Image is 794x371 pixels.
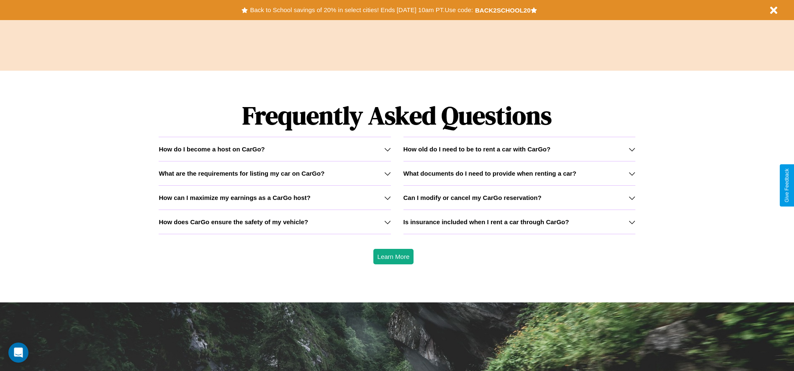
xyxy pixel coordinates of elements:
[403,170,576,177] h3: What documents do I need to provide when renting a car?
[159,146,265,153] h3: How do I become a host on CarGo?
[248,4,475,16] button: Back to School savings of 20% in select cities! Ends [DATE] 10am PT.Use code:
[403,218,569,225] h3: Is insurance included when I rent a car through CarGo?
[403,194,542,201] h3: Can I modify or cancel my CarGo reservation?
[159,94,635,137] h1: Frequently Asked Questions
[8,343,28,363] div: Open Intercom Messenger
[403,146,551,153] h3: How old do I need to be to rent a car with CarGo?
[159,194,311,201] h3: How can I maximize my earnings as a CarGo host?
[159,218,308,225] h3: How does CarGo ensure the safety of my vehicle?
[784,169,790,202] div: Give Feedback
[475,7,531,14] b: BACK2SCHOOL20
[159,170,324,177] h3: What are the requirements for listing my car on CarGo?
[373,249,414,264] button: Learn More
